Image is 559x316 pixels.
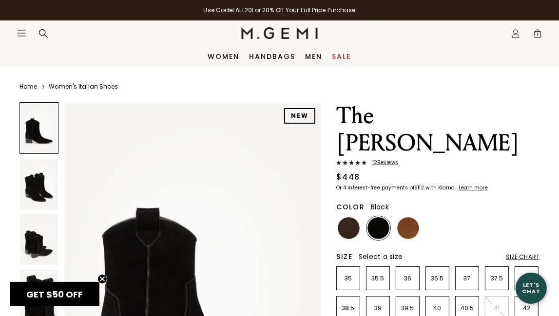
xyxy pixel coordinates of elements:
[366,160,398,166] span: 12 Review s
[20,214,58,265] img: The Rita Basso
[241,27,318,39] img: M.Gemi
[426,184,458,191] klarna-placement-style-body: with Klarna
[366,304,389,312] p: 39
[459,184,488,191] klarna-placement-style-cta: Learn more
[367,217,389,239] img: Black
[516,282,547,294] div: Let's Chat
[336,253,353,260] h2: Size
[20,158,58,209] img: The Rita Basso
[208,53,240,60] a: Women
[284,108,315,124] div: NEW
[232,6,252,14] strong: FALL20
[366,275,389,282] p: 35.5
[458,185,488,191] a: Learn more
[359,252,403,261] span: Select a size
[515,275,538,282] p: 38
[485,275,508,282] p: 37.5
[337,304,360,312] p: 38.5
[338,217,360,239] img: Espresso
[26,288,83,300] span: GET $50 OFF
[49,83,118,91] a: Women's Italian Shoes
[414,184,424,191] klarna-placement-style-amount: $112
[10,282,99,306] div: GET $50 OFFClose teaser
[19,83,37,91] a: Home
[336,102,540,157] h1: The [PERSON_NAME]
[515,304,538,312] p: 42
[456,275,479,282] p: 37
[371,202,389,212] span: Black
[306,53,323,60] a: Men
[332,53,351,60] a: Sale
[426,275,449,282] p: 36.5
[17,28,26,38] button: Open site menu
[397,217,419,239] img: Saddle
[485,304,508,312] p: 41
[337,275,360,282] p: 35
[336,171,360,183] div: $448
[250,53,296,60] a: Handbags
[506,253,540,261] div: Size Chart
[456,304,479,312] p: 40.5
[336,160,540,167] a: 12Reviews
[533,31,542,40] span: 1
[336,203,365,211] h2: Color
[97,274,107,284] button: Close teaser
[396,275,419,282] p: 36
[396,304,419,312] p: 39.5
[426,304,449,312] p: 40
[336,184,414,191] klarna-placement-style-body: Or 4 interest-free payments of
